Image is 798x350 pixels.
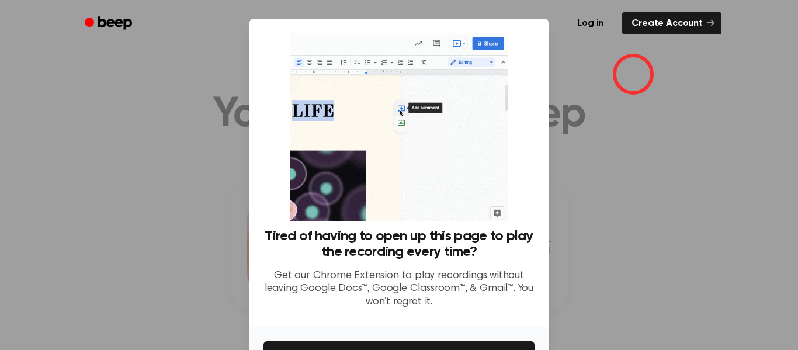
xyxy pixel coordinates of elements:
a: Log in [565,10,615,37]
img: Beep extension in action [290,33,507,221]
a: Create Account [622,12,721,34]
h3: Tired of having to open up this page to play the recording every time? [263,228,535,260]
p: Get our Chrome Extension to play recordings without leaving Google Docs™, Google Classroom™, & Gm... [263,269,535,309]
a: Beep [77,12,143,35]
